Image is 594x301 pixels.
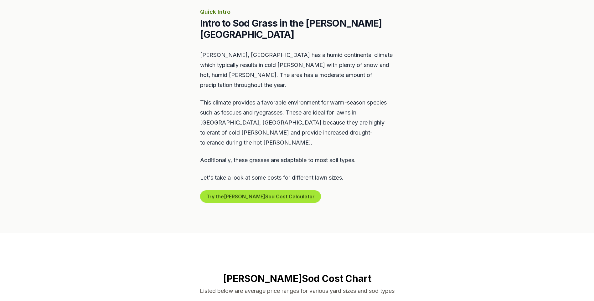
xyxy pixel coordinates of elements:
p: Listed below are average price ranges for various yard sizes and sod types [127,287,467,295]
p: This climate provides a favorable environment for warm-season species such as fescues and ryegras... [200,98,394,148]
p: [PERSON_NAME], [GEOGRAPHIC_DATA] has a humid continental climate which typically results in cold ... [200,50,394,90]
p: Additionally, these grasses are adaptable to most soil types. [200,155,394,165]
h2: [PERSON_NAME] Sod Cost Chart [127,273,467,284]
p: Let's take a look at some costs for different lawn sizes. [200,173,394,183]
h2: Intro to Sod Grass in the [PERSON_NAME][GEOGRAPHIC_DATA] [200,18,394,40]
button: Try the[PERSON_NAME]Sod Cost Calculator [200,190,321,203]
p: Quick Intro [200,8,394,16]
